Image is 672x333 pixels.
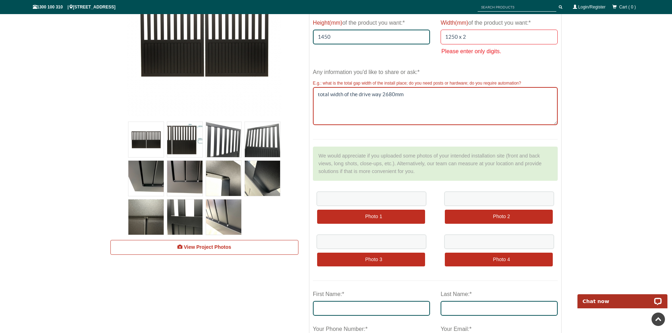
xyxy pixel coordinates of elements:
[313,66,420,79] label: Any information you'd like to share or ask:*
[33,5,116,10] span: 1300 100 310 | [STREET_ADDRESS]
[128,199,164,235] img: V5FFDB - Flat Top (Partial Privacy approx.50%) - Double Aluminium Driveway Gates - Double Swing G...
[619,5,636,10] span: Cart ( 0 )
[184,244,231,250] span: View Project Photos
[313,81,521,86] span: E.g.: what is the total gap width of the install place; do you need posts or hardware; do you req...
[441,44,502,59] label: Please enter only digits.
[167,122,202,157] img: V5FFDB - Flat Top (Partial Privacy approx.50%) - Double Aluminium Driveway Gates - Double Swing G...
[110,240,298,255] a: View Project Photos
[313,288,344,301] label: First Name:*
[206,122,241,157] img: V5FFDB - Flat Top (Partial Privacy approx.50%) - Double Aluminium Driveway Gates - Double Swing G...
[167,199,202,235] img: V5FFDB - Flat Top (Partial Privacy approx.50%) - Double Aluminium Driveway Gates - Double Swing G...
[441,288,472,301] label: Last Name:*
[441,20,468,26] span: Width(mm)
[478,3,556,12] input: SEARCH PRODUCTS
[167,161,202,196] img: V5FFDB - Flat Top (Partial Privacy approx.50%) - Double Aluminium Driveway Gates - Double Swing G...
[128,122,164,157] img: V5FFDB - Flat Top (Partial Privacy approx.50%) - Double Aluminium Driveway Gates - Double Swing G...
[245,161,280,196] img: V5FFDB - Flat Top (Partial Privacy approx.50%) - Double Aluminium Driveway Gates - Double Swing G...
[206,199,241,235] img: V5FFDB - Flat Top (Partial Privacy approx.50%) - Double Aluminium Driveway Gates - Double Swing G...
[313,17,405,30] label: of the product you want:*
[441,17,531,30] label: of the product you want:*
[245,122,280,157] img: V5FFDB - Flat Top (Partial Privacy approx.50%) - Double Aluminium Driveway Gates - Double Swing G...
[573,286,672,308] iframe: LiveChat chat widget
[313,147,558,181] div: We would appreciate if you uploaded some photos of your intended installation site (front and bac...
[206,161,241,196] img: V5FFDB - Flat Top (Partial Privacy approx.50%) - Double Aluminium Driveway Gates - Double Swing G...
[128,161,164,196] img: V5FFDB - Flat Top (Partial Privacy approx.50%) - Double Aluminium Driveway Gates - Double Swing G...
[313,20,343,26] span: Height(mm)
[578,5,605,10] a: Login/Register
